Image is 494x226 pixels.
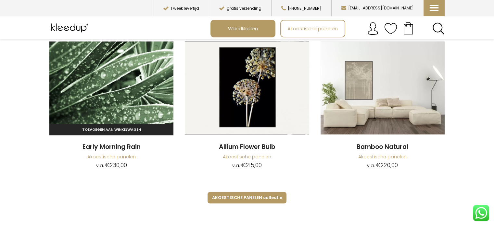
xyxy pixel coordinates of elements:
a: Wandkleden [211,20,275,37]
span: AKOESTISCHE PANELEN collectie [212,194,282,201]
a: Bamboo Natural [321,143,445,152]
a: Bamboo NaturalAkoestisch Paneel [321,41,445,136]
a: Early Morning Rain [49,143,173,152]
a: Your cart [397,20,419,36]
a: Akoestische panelen [87,153,136,160]
a: Allium Flower Bulb [185,41,309,136]
a: AKOESTISCHE PANELEN collectie [208,192,287,203]
img: Allium Flower Bulb [185,41,309,135]
a: Allium Flower Bulb [185,143,309,152]
bdi: 220,00 [376,161,398,169]
img: Bamboo Natural [321,41,445,135]
bdi: 215,00 [241,161,262,169]
bdi: 230,00 [105,161,127,169]
span: € [241,161,246,169]
span: v.a. [96,162,104,169]
span: v.a. [367,162,375,169]
nav: Main menu [210,20,450,37]
a: Toevoegen aan winkelwagen: “Early Morning Rain“ [49,124,173,135]
span: € [105,161,110,169]
span: Akoestische panelen [284,22,341,34]
img: account.svg [366,22,379,35]
a: Search [432,22,445,35]
img: verlanglijstje.svg [384,22,397,35]
span: Wandkleden [224,22,261,34]
a: Akoestische panelen [281,20,345,37]
a: Akoestische panelen [223,153,271,160]
span: v.a. [232,162,240,169]
a: Akoestische panelen [358,153,407,160]
img: Kleedup [49,20,91,36]
a: Early Morning RainDetail Foto Van Wandkleed Kleedup Met Frisse Groentinten [49,41,173,136]
span: € [376,161,381,169]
